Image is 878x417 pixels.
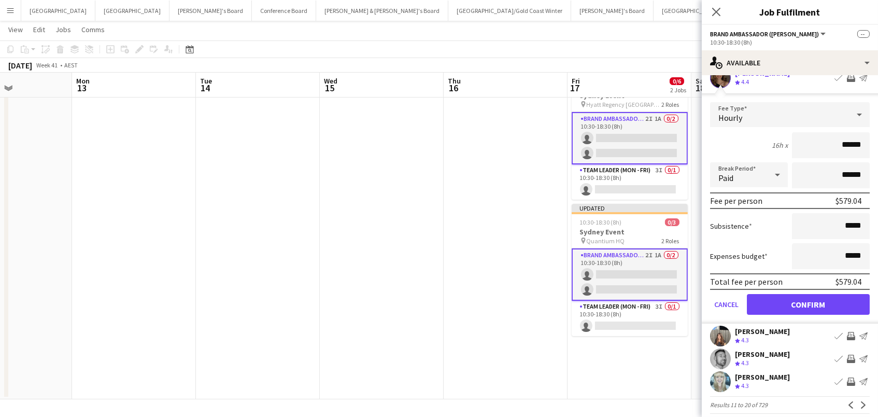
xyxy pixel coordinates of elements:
div: $579.04 [835,196,861,206]
div: Available [702,50,878,75]
span: 4.4 [741,78,749,86]
button: Brand Ambassador ([PERSON_NAME]) [710,30,827,38]
span: Jobs [55,25,71,34]
button: [PERSON_NAME] & [PERSON_NAME]'s Board [316,1,448,21]
span: Thu [448,76,461,86]
button: [GEOGRAPHIC_DATA] [95,1,169,21]
button: [GEOGRAPHIC_DATA]/[GEOGRAPHIC_DATA] [654,1,787,21]
div: 2 Jobs [670,86,686,94]
span: Hyatt Regency [GEOGRAPHIC_DATA] [587,101,662,108]
span: -- [857,30,870,38]
span: Edit [33,25,45,34]
span: 13 [75,82,90,94]
span: Wed [324,76,337,86]
app-card-role: Brand Ambassador ([PERSON_NAME])2I1A0/210:30-18:30 (8h) [572,248,688,301]
div: Fee per person [710,196,762,206]
span: 18 [694,82,707,94]
span: Paid [718,173,733,183]
span: Week 41 [34,61,60,69]
app-job-card: Updated10:30-18:30 (8h)0/3Sydney Event Quantium HQ2 RolesBrand Ambassador ([PERSON_NAME])2I1A0/21... [572,204,688,336]
a: Comms [77,23,109,36]
h3: Sydney Event [572,227,688,237]
button: [GEOGRAPHIC_DATA]/Gold Coast Winter [448,1,571,21]
span: Brand Ambassador (Mon - Fri) [710,30,819,38]
div: Updated [572,204,688,212]
span: Sat [696,76,707,86]
button: Conference Board [252,1,316,21]
div: AEST [64,61,78,69]
span: Results 11 to 20 of 729 [710,401,768,409]
app-card-role: Team Leader (Mon - Fri)3I0/110:30-18:30 (8h) [572,164,688,200]
span: 10:30-18:30 (8h) [580,218,622,226]
span: 17 [570,82,580,94]
span: 15 [322,82,337,94]
div: [DATE] [8,60,32,71]
span: 14 [199,82,212,94]
button: Cancel [710,294,743,315]
a: Jobs [51,23,75,36]
span: 4.3 [741,359,749,367]
span: 16 [446,82,461,94]
label: Subsistence [710,221,752,231]
span: View [8,25,23,34]
app-card-role: Brand Ambassador ([PERSON_NAME])2I1A0/210:30-18:30 (8h) [572,112,688,164]
div: 16h x [772,141,788,150]
span: 0/3 [665,218,679,226]
div: Total fee per person [710,276,783,287]
app-card-role: Team Leader (Mon - Fri)3I0/110:30-18:30 (8h) [572,301,688,336]
span: Mon [76,76,90,86]
span: 2 Roles [662,237,679,245]
h3: Job Fulfilment [702,5,878,19]
app-job-card: Updated10:30-18:30 (8h)0/3Sydney Event Hyatt Regency [GEOGRAPHIC_DATA]2 RolesBrand Ambassador ([P... [572,67,688,200]
button: [PERSON_NAME]'s Board [571,1,654,21]
span: 0/6 [670,77,684,85]
label: Expenses budget [710,252,768,261]
a: Edit [29,23,49,36]
span: 4.3 [741,382,749,390]
div: [PERSON_NAME] [735,372,790,382]
button: [PERSON_NAME]'s Board [169,1,252,21]
button: Confirm [747,294,870,315]
span: Quantium HQ [587,237,625,245]
button: [GEOGRAPHIC_DATA] [21,1,95,21]
a: View [4,23,27,36]
span: Comms [81,25,105,34]
span: Hourly [718,113,742,123]
span: 2 Roles [662,101,679,108]
span: 4.3 [741,336,749,344]
div: [PERSON_NAME] [735,350,790,359]
div: [PERSON_NAME] [735,327,790,336]
span: Fri [572,76,580,86]
div: $579.04 [835,276,861,287]
div: 10:30-18:30 (8h) [710,38,870,46]
span: Tue [200,76,212,86]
